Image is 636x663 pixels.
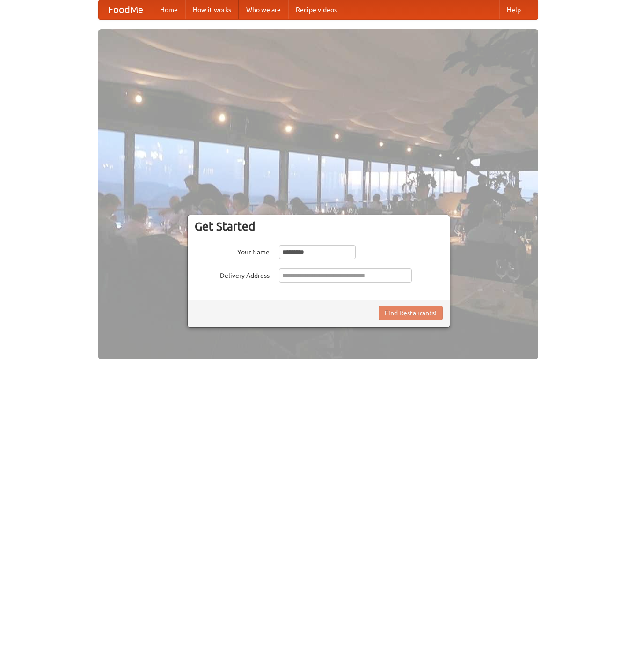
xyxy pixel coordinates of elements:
[99,0,153,19] a: FoodMe
[195,268,270,280] label: Delivery Address
[379,306,443,320] button: Find Restaurants!
[288,0,344,19] a: Recipe videos
[185,0,239,19] a: How it works
[239,0,288,19] a: Who we are
[195,219,443,233] h3: Get Started
[499,0,528,19] a: Help
[153,0,185,19] a: Home
[195,245,270,257] label: Your Name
